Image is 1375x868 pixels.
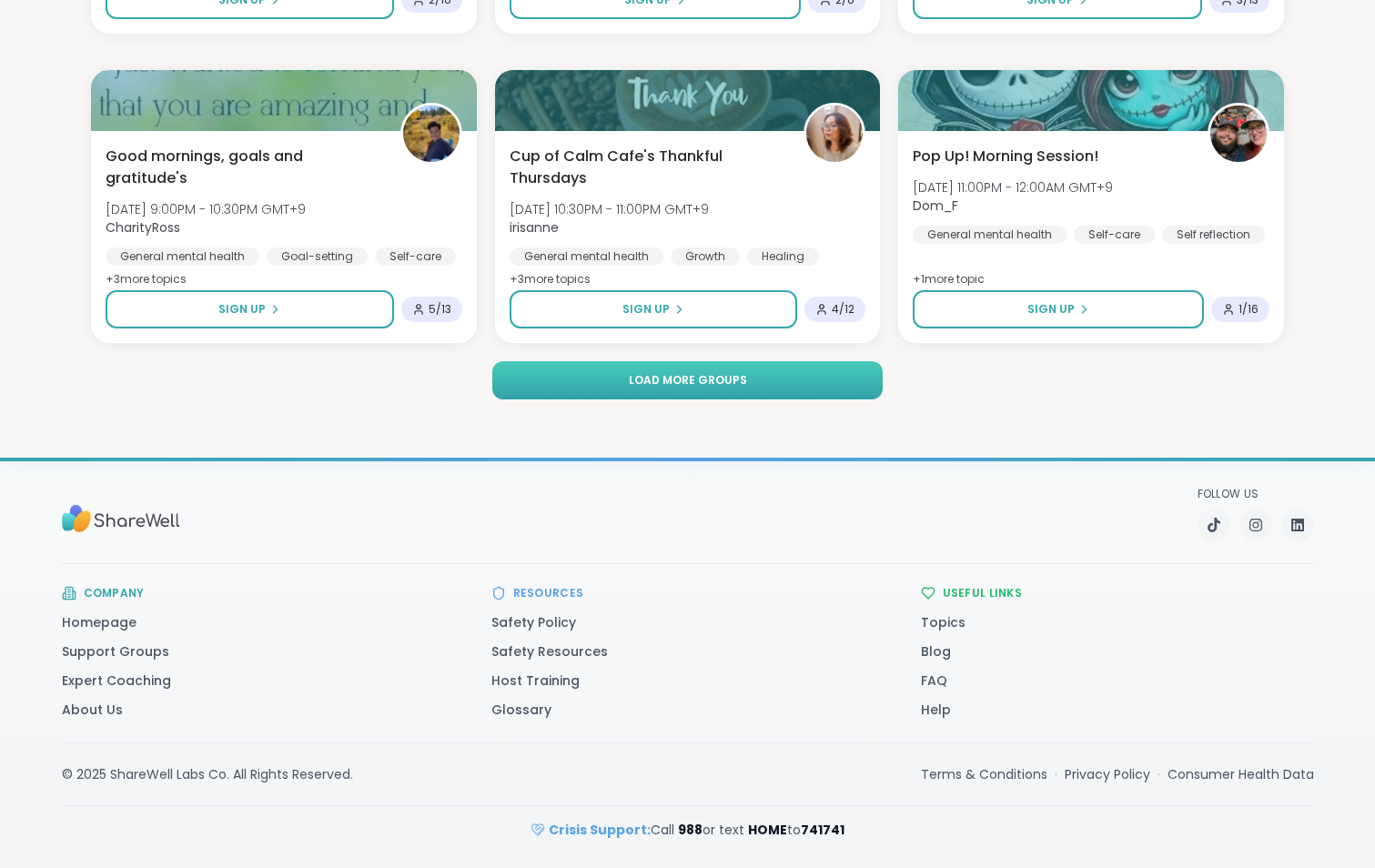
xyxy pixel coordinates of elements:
[921,701,951,719] a: Help
[106,247,259,266] div: General mental health
[510,200,709,218] span: [DATE] 10:30PM - 11:00PM GMT+9
[62,671,171,690] a: Expert Coaching
[913,226,1067,244] div: General mental health
[267,247,368,266] div: Goal-setting
[1168,765,1314,783] a: Consumer Health Data
[549,821,651,839] strong: Crisis Support:
[403,106,460,162] img: CharityRoss
[1074,226,1155,244] div: Self-care
[491,642,608,661] a: Safety Resources
[62,765,353,783] div: © 2025 ShareWell Labs Co. All Rights Reserved.
[943,586,1023,601] h3: Useful Links
[510,146,784,189] span: Cup of Calm Cafe's Thankful Thursdays
[1198,509,1230,541] a: TikTok
[921,671,947,690] a: FAQ
[1281,509,1314,541] a: LinkedIn
[84,586,145,601] h3: Company
[491,701,551,719] a: Glossary
[62,701,123,719] a: About Us
[549,821,844,839] span: Call or text to
[1158,765,1160,783] span: ·
[62,613,136,631] a: Homepage
[806,106,863,162] img: irisanne
[913,290,1204,328] button: Sign Up
[913,178,1113,197] span: [DATE] 11:00PM - 12:00AM GMT+9
[1239,302,1259,317] span: 1 / 16
[510,218,559,237] b: irisanne
[921,642,951,661] a: Blog
[629,372,747,389] span: Load more groups
[921,765,1047,783] a: Terms & Conditions
[429,302,451,317] span: 5 / 13
[671,247,740,266] div: Growth
[106,200,306,218] span: [DATE] 9:00PM - 10:30PM GMT+9
[1198,487,1314,501] p: Follow Us
[678,821,703,839] strong: 988
[106,218,180,237] b: CharityRoss
[1065,765,1150,783] a: Privacy Policy
[921,613,966,631] a: Topics
[62,642,169,661] a: Support Groups
[622,301,670,318] span: Sign Up
[491,671,580,690] a: Host Training
[913,146,1098,167] span: Pop Up! Morning Session!
[1210,106,1267,162] img: Dom_F
[747,247,819,266] div: Healing
[218,301,266,318] span: Sign Up
[1239,509,1272,541] a: Instagram
[375,247,456,266] div: Self-care
[491,613,576,631] a: Safety Policy
[1027,301,1075,318] span: Sign Up
[510,247,663,266] div: General mental health
[106,290,394,328] button: Sign Up
[801,821,844,839] strong: 741741
[1055,765,1057,783] span: ·
[748,821,787,839] strong: HOME
[913,197,958,215] b: Dom_F
[106,146,380,189] span: Good mornings, goals and gratitude's
[832,302,854,317] span: 4 / 12
[492,361,883,399] button: Load more groups
[62,496,180,541] img: Sharewell
[513,586,584,601] h3: Resources
[1162,226,1265,244] div: Self reflection
[510,290,798,328] button: Sign Up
